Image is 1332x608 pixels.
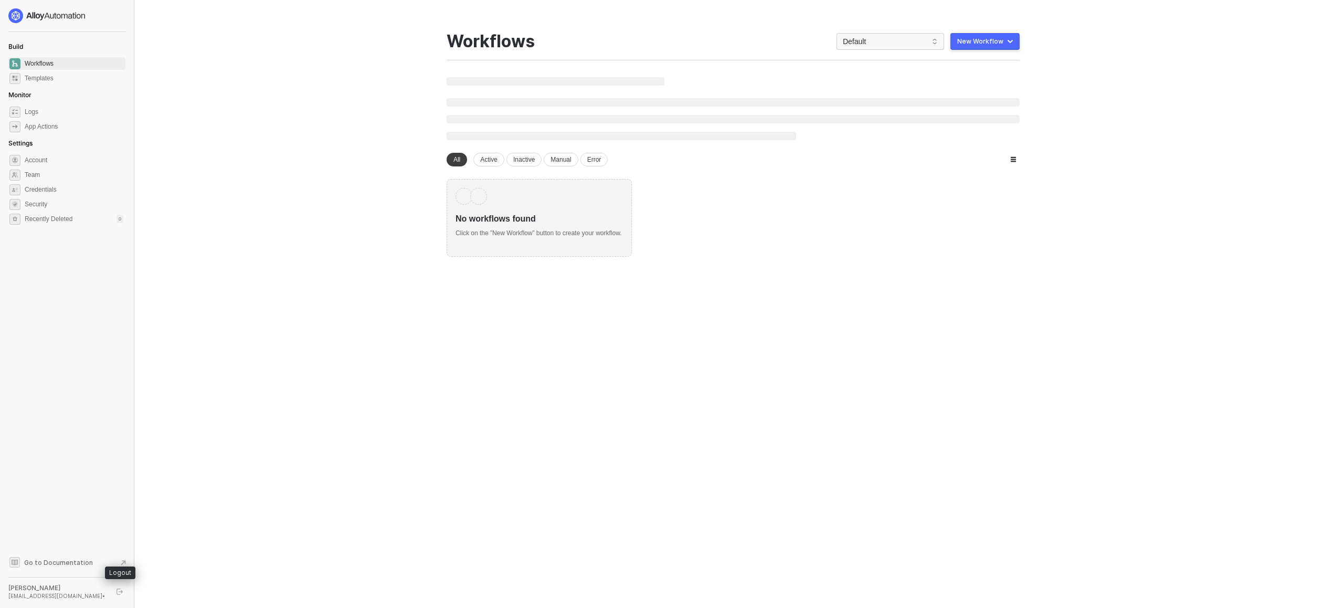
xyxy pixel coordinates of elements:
[9,214,20,225] span: settings
[9,557,20,568] span: documentation
[9,155,20,166] span: settings
[9,199,20,210] span: security
[25,122,58,131] div: App Actions
[8,592,107,600] div: [EMAIL_ADDRESS][DOMAIN_NAME] •
[8,8,125,23] a: logo
[25,183,123,196] span: Credentials
[117,589,123,595] span: logout
[9,107,20,118] span: icon-logs
[456,205,623,225] div: No workflows found
[9,121,20,132] span: icon-app-actions
[9,58,20,69] span: dashboard
[8,139,33,147] span: Settings
[843,34,938,49] span: Default
[544,153,578,166] div: Manual
[9,184,20,195] span: credentials
[456,225,623,238] div: Click on the ”New Workflow” button to create your workflow.
[25,57,123,70] span: Workflows
[25,154,123,166] span: Account
[8,584,107,592] div: [PERSON_NAME]
[117,215,123,223] div: 0
[9,73,20,84] span: marketplace
[957,37,1003,46] div: New Workflow
[25,72,123,85] span: Templates
[580,153,608,166] div: Error
[8,91,31,99] span: Monitor
[950,33,1020,50] button: New Workflow
[118,558,129,568] span: document-arrow
[8,43,23,50] span: Build
[25,169,123,181] span: Team
[473,153,504,166] div: Active
[8,8,86,23] img: logo
[25,215,72,224] span: Recently Deleted
[25,106,123,118] span: Logs
[25,198,123,211] span: Security
[447,153,467,166] div: All
[506,153,542,166] div: Inactive
[9,170,20,181] span: team
[447,32,535,51] div: Workflows
[8,556,126,569] a: Knowledge Base
[24,558,93,567] span: Go to Documentation
[105,567,135,579] div: Logout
